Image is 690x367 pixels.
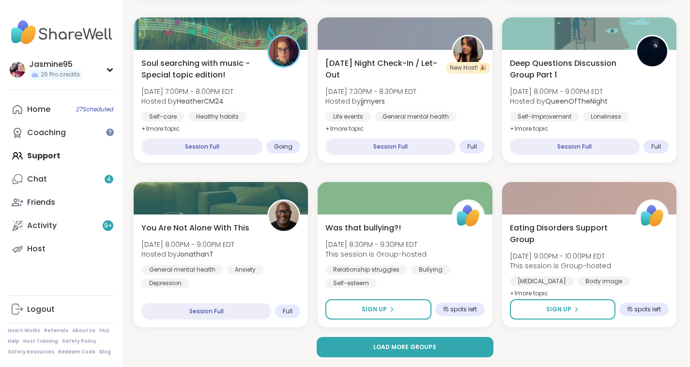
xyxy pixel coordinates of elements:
a: Logout [8,298,116,321]
div: Relationship struggles [325,265,407,275]
img: HeatherCM24 [269,36,299,66]
a: Help [8,338,19,345]
span: Full [651,143,661,151]
div: Session Full [510,138,640,155]
div: Healthy habits [188,112,246,122]
span: You Are Not Alone With This [141,222,249,234]
a: Chat4 [8,168,116,191]
div: General mental health [375,112,457,122]
div: Logout [27,304,55,315]
a: Activity9+ [8,214,116,237]
button: Sign Up [510,299,615,320]
img: ShareWell [637,201,667,231]
span: Full [283,307,292,315]
button: Load more groups [317,337,494,357]
span: Sign Up [546,305,571,314]
span: 26 Pro credits [41,71,80,79]
span: Was that bullying?! [325,222,401,234]
img: Jasmine95 [10,62,25,77]
div: Anxiety [227,265,263,275]
b: HeatherCM24 [177,96,224,106]
span: This session is Group-hosted [510,261,611,271]
a: Home27Scheduled [8,98,116,121]
img: jjmyers [453,36,483,66]
span: [DATE] 8:00PM - 9:00PM EDT [141,240,234,249]
span: [DATE] 7:30PM - 8:30PM EDT [325,87,416,96]
span: Sign Up [362,305,387,314]
span: [DATE] Night Check-In / Let-Out [325,58,441,81]
span: Hosted by [325,96,416,106]
b: QueenOfTheNight [545,96,608,106]
a: Host [8,237,116,260]
span: 15 spots left [443,306,477,313]
span: Deep Questions Discussion Group Part 1 [510,58,625,81]
div: General mental health [141,265,223,275]
span: Eating Disorders Support Group [510,222,625,245]
a: Referrals [44,327,68,334]
div: New Host! 🎉 [446,62,491,74]
span: 4 [107,175,111,183]
div: Session Full [141,138,262,155]
button: Sign Up [325,299,431,320]
img: JonathanT [269,201,299,231]
div: Self-Improvement [510,112,579,122]
a: How It Works [8,327,40,334]
a: Host Training [23,338,58,345]
a: Safety Policy [62,338,96,345]
span: Hosted by [510,96,608,106]
div: Loneliness [583,112,629,122]
div: Self-esteem [325,278,377,288]
a: FAQ [99,327,109,334]
a: Blog [99,349,111,355]
div: Coaching [27,127,66,138]
div: [MEDICAL_DATA] [510,276,574,286]
div: Depression [141,278,189,288]
div: Activity [27,220,57,231]
span: Going [274,143,292,151]
a: Coaching [8,121,116,144]
span: 15 spots left [627,306,661,313]
div: Session Full [141,303,271,320]
div: Friends [27,197,55,208]
span: Hosted by [141,96,233,106]
img: QueenOfTheNight [637,36,667,66]
div: Host [27,244,46,254]
span: 27 Scheduled [76,106,113,113]
div: Home [27,104,50,115]
b: JonathanT [177,249,214,259]
span: Full [467,143,477,151]
span: Hosted by [141,249,234,259]
a: About Us [72,327,95,334]
span: 9 + [104,222,112,230]
span: [DATE] 9:00PM - 10:00PM EDT [510,251,611,261]
span: This session is Group-hosted [325,249,427,259]
a: Safety Resources [8,349,54,355]
span: [DATE] 8:30PM - 9:30PM EDT [325,240,427,249]
span: Soul searching with music -Special topic edition! [141,58,257,81]
div: Session Full [325,138,455,155]
b: jjmyers [361,96,385,106]
span: [DATE] 8:00PM - 9:00PM EDT [510,87,608,96]
a: Friends [8,191,116,214]
div: Bullying [411,265,450,275]
img: ShareWell Nav Logo [8,15,116,49]
div: Jasmine95 [29,59,82,70]
span: Load more groups [373,343,436,352]
a: Redeem Code [58,349,95,355]
iframe: Spotlight [106,128,114,136]
div: Life events [325,112,371,122]
div: Self-care [141,112,184,122]
img: ShareWell [453,201,483,231]
span: [DATE] 7:00PM - 8:00PM EDT [141,87,233,96]
div: Chat [27,174,47,184]
div: Body image [578,276,630,286]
